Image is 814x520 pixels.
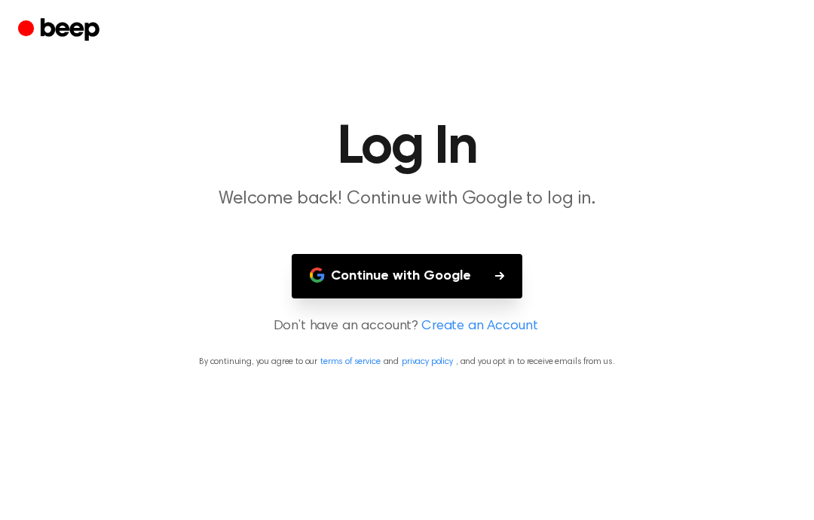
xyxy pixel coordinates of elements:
[18,317,796,337] p: Don’t have an account?
[21,121,793,175] h1: Log In
[18,16,103,45] a: Beep
[402,357,453,366] a: privacy policy
[421,317,537,337] a: Create an Account
[320,357,380,366] a: terms of service
[18,355,796,369] p: By continuing, you agree to our and , and you opt in to receive emails from us.
[118,187,696,212] p: Welcome back! Continue with Google to log in.
[292,254,522,298] button: Continue with Google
